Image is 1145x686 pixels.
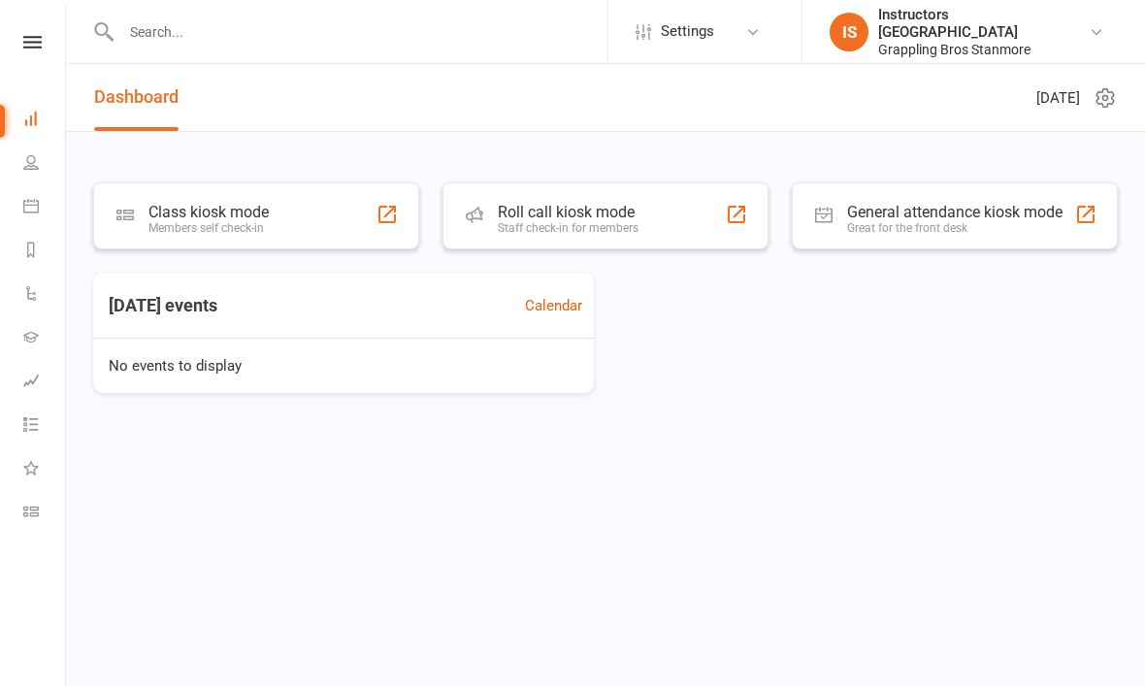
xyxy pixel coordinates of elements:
a: Dashboard [23,99,67,143]
span: Settings [661,10,714,53]
span: [DATE] [1036,86,1080,110]
div: Members self check-in [148,221,269,235]
h3: [DATE] events [93,288,233,323]
a: Class kiosk mode [23,492,67,536]
div: General attendance kiosk mode [847,203,1063,221]
a: People [23,143,67,186]
div: Instructors [GEOGRAPHIC_DATA] [878,6,1089,41]
a: Calendar [525,294,582,317]
a: Calendar [23,186,67,230]
a: What's New [23,448,67,492]
div: Class kiosk mode [148,203,269,221]
a: Dashboard [94,64,179,131]
a: Reports [23,230,67,274]
div: Staff check-in for members [498,221,638,235]
div: No events to display [85,339,602,393]
div: Grappling Bros Stanmore [878,41,1089,58]
div: IS [830,13,868,51]
div: Great for the front desk [847,221,1063,235]
input: Search... [115,18,607,46]
a: Assessments [23,361,67,405]
div: Roll call kiosk mode [498,203,638,221]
